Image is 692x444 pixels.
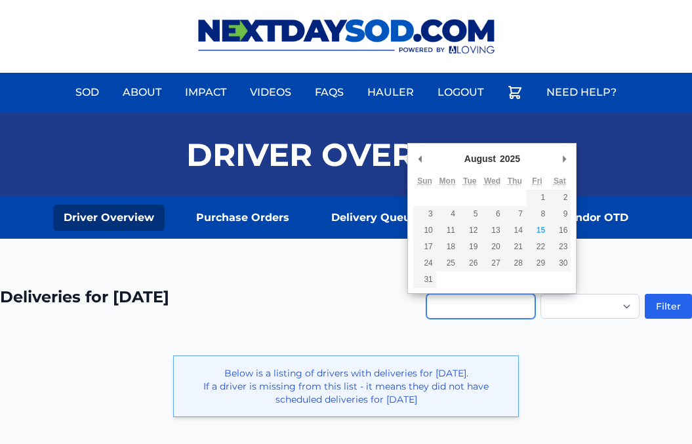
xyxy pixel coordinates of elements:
[463,176,476,186] abbr: Tuesday
[481,222,503,239] button: 13
[504,239,526,255] button: 21
[526,255,548,272] button: 29
[645,294,692,319] button: Filter
[526,222,548,239] button: 15
[436,255,458,272] button: 25
[413,222,436,239] button: 10
[413,149,426,169] button: Previous Month
[548,255,571,272] button: 30
[417,176,432,186] abbr: Sunday
[413,239,436,255] button: 17
[539,77,624,108] a: Need Help?
[481,239,503,255] button: 20
[504,222,526,239] button: 14
[186,205,300,231] a: Purchase Orders
[498,149,522,169] div: 2025
[551,205,639,231] a: Vendor OTD
[458,222,481,239] button: 12
[321,205,428,231] a: Delivery Queue
[481,255,503,272] button: 27
[526,206,548,222] button: 8
[184,367,508,406] p: Below is a listing of drivers with deliveries for [DATE]. If a driver is missing from this list -...
[484,176,500,186] abbr: Wednesday
[548,190,571,206] button: 2
[53,205,165,231] a: Driver Overview
[413,255,436,272] button: 24
[504,255,526,272] button: 28
[554,176,566,186] abbr: Saturday
[359,77,422,108] a: Hauler
[177,77,234,108] a: Impact
[436,206,458,222] button: 4
[242,77,299,108] a: Videos
[413,206,436,222] button: 3
[458,206,481,222] button: 5
[462,149,498,169] div: August
[458,239,481,255] button: 19
[481,206,503,222] button: 6
[532,176,542,186] abbr: Friday
[307,77,352,108] a: FAQs
[413,272,436,288] button: 31
[115,77,169,108] a: About
[458,255,481,272] button: 26
[430,77,491,108] a: Logout
[436,239,458,255] button: 18
[548,239,571,255] button: 23
[186,139,506,171] h1: Driver Overview
[426,294,535,319] input: Use the arrow keys to pick a date
[558,149,571,169] button: Next Month
[439,176,456,186] abbr: Monday
[526,239,548,255] button: 22
[504,206,526,222] button: 7
[526,190,548,206] button: 1
[548,206,571,222] button: 9
[436,222,458,239] button: 11
[508,176,522,186] abbr: Thursday
[68,77,107,108] a: Sod
[548,222,571,239] button: 16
